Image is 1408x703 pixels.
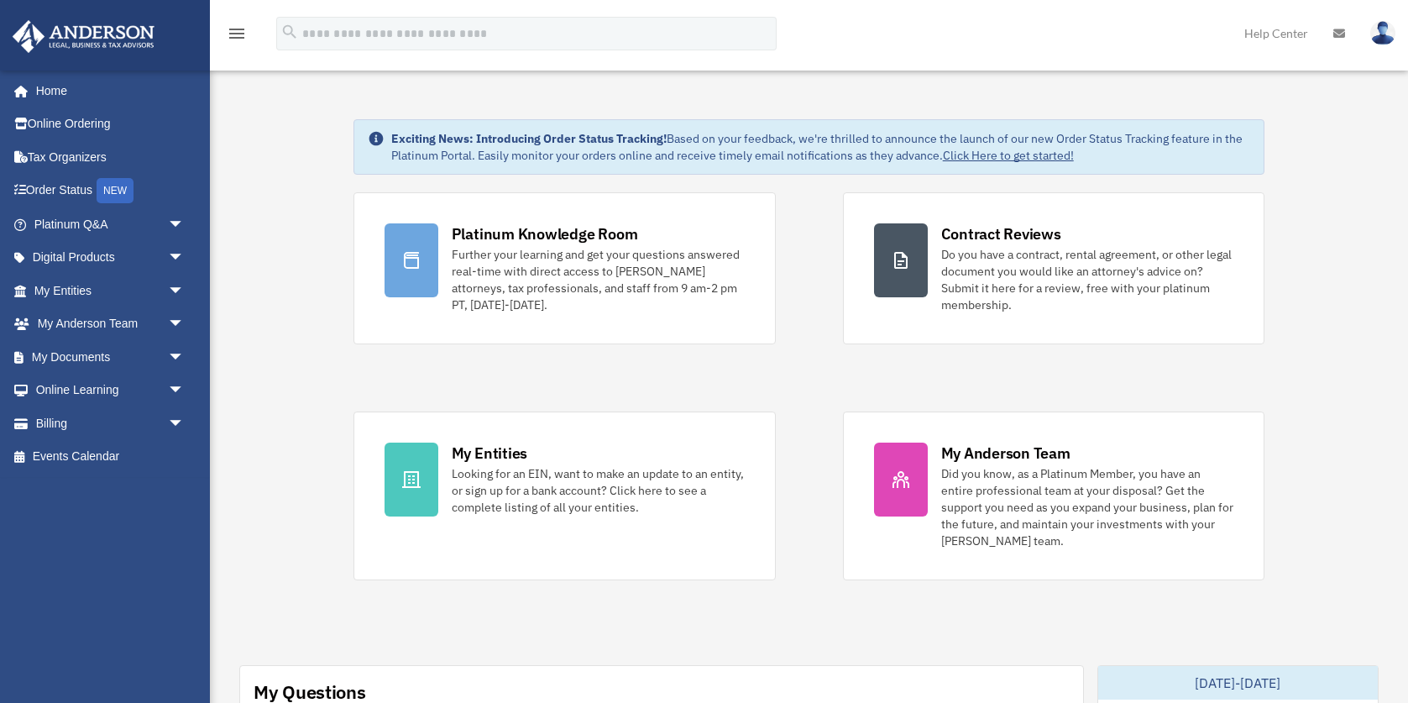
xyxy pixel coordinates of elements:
[941,465,1234,549] div: Did you know, as a Platinum Member, you have an entire professional team at your disposal? Get th...
[452,223,638,244] div: Platinum Knowledge Room
[1370,21,1395,45] img: User Pic
[943,148,1074,163] a: Click Here to get started!
[12,140,210,174] a: Tax Organizers
[843,412,1265,580] a: My Anderson Team Did you know, as a Platinum Member, you have an entire professional team at your...
[12,407,210,440] a: Billingarrow_drop_down
[941,443,1070,464] div: My Anderson Team
[12,74,202,108] a: Home
[8,20,160,53] img: Anderson Advisors Platinum Portal
[168,207,202,242] span: arrow_drop_down
[168,241,202,275] span: arrow_drop_down
[227,29,247,44] a: menu
[97,178,133,203] div: NEW
[12,108,210,141] a: Online Ordering
[12,174,210,208] a: Order StatusNEW
[391,130,1251,164] div: Based on your feedback, we're thrilled to announce the launch of our new Order Status Tracking fe...
[452,246,745,313] div: Further your learning and get your questions answered real-time with direct access to [PERSON_NAM...
[168,307,202,342] span: arrow_drop_down
[12,241,210,275] a: Digital Productsarrow_drop_down
[941,246,1234,313] div: Do you have a contract, rental agreement, or other legal document you would like an attorney's ad...
[1098,666,1378,700] div: [DATE]-[DATE]
[280,23,299,41] i: search
[168,407,202,441] span: arrow_drop_down
[12,440,210,474] a: Events Calendar
[168,274,202,308] span: arrow_drop_down
[12,307,210,341] a: My Anderson Teamarrow_drop_down
[391,131,667,146] strong: Exciting News: Introducing Order Status Tracking!
[12,340,210,374] a: My Documentsarrow_drop_down
[168,374,202,408] span: arrow_drop_down
[843,192,1265,344] a: Contract Reviews Do you have a contract, rental agreement, or other legal document you would like...
[452,465,745,516] div: Looking for an EIN, want to make an update to an entity, or sign up for a bank account? Click her...
[941,223,1061,244] div: Contract Reviews
[12,374,210,407] a: Online Learningarrow_drop_down
[452,443,527,464] div: My Entities
[353,412,776,580] a: My Entities Looking for an EIN, want to make an update to an entity, or sign up for a bank accoun...
[168,340,202,375] span: arrow_drop_down
[353,192,776,344] a: Platinum Knowledge Room Further your learning and get your questions answered real-time with dire...
[12,274,210,307] a: My Entitiesarrow_drop_down
[12,207,210,241] a: Platinum Q&Aarrow_drop_down
[227,24,247,44] i: menu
